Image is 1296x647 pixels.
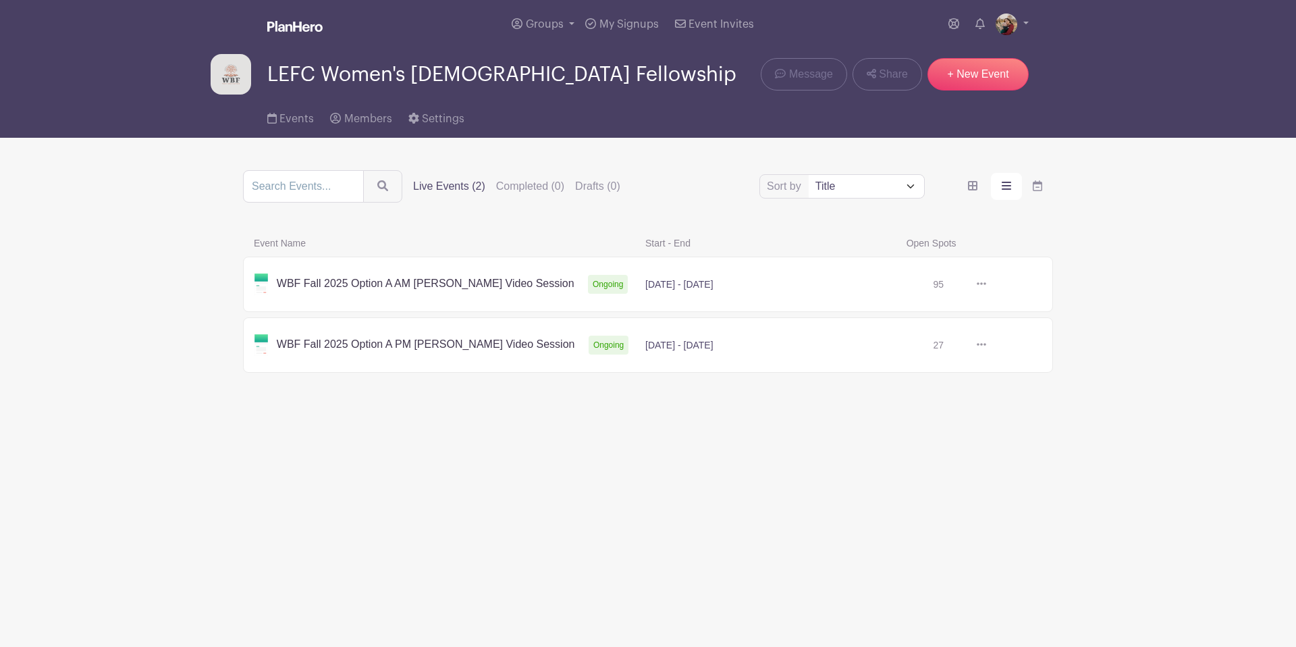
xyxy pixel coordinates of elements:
span: My Signups [599,19,659,30]
label: Live Events (2) [413,178,485,195]
label: Sort by [767,178,805,195]
label: Completed (0) [496,178,564,195]
label: Drafts (0) [575,178,620,195]
input: Search Events... [243,170,364,203]
a: Share [853,58,922,90]
div: order and view [957,173,1053,200]
div: filters [413,178,620,195]
span: Settings [422,113,464,124]
span: Open Spots [898,235,1029,251]
a: + New Event [927,58,1029,90]
span: LEFC Women's [DEMOGRAPHIC_DATA] Fellowship [267,63,736,86]
a: Settings [408,95,464,138]
span: Members [344,113,392,124]
img: WBF%20LOGO.png [211,54,251,95]
span: Message [789,66,833,82]
span: Events [279,113,314,124]
img: 1FBAD658-73F6-4E4B-B59F-CB0C05CD4BD1.jpeg [996,14,1017,35]
span: Event Invites [688,19,754,30]
a: Message [761,58,846,90]
span: Share [879,66,908,82]
a: Events [267,95,314,138]
span: Start - End [637,235,898,251]
a: Members [330,95,391,138]
img: logo_white-6c42ec7e38ccf1d336a20a19083b03d10ae64f83f12c07503d8b9e83406b4c7d.svg [267,21,323,32]
span: Event Name [246,235,637,251]
span: Groups [526,19,564,30]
